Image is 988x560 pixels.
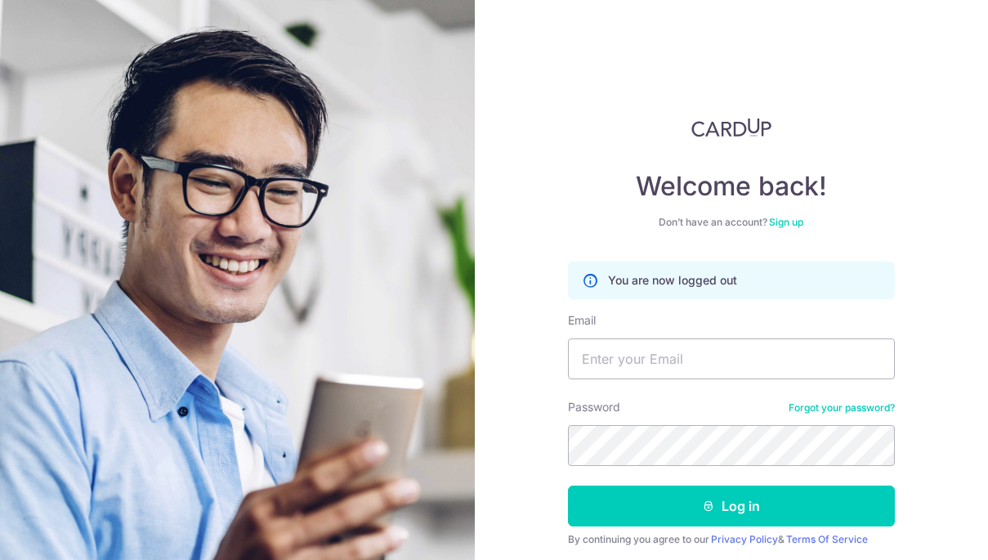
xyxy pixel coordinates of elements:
[608,272,737,289] p: You are now logged out
[568,312,596,329] label: Email
[711,533,778,545] a: Privacy Policy
[691,118,771,137] img: CardUp Logo
[769,216,803,228] a: Sign up
[568,399,620,415] label: Password
[568,486,895,526] button: Log in
[568,170,895,203] h4: Welcome back!
[786,533,868,545] a: Terms Of Service
[568,533,895,546] div: By continuing you agree to our &
[568,216,895,229] div: Don’t have an account?
[789,401,895,414] a: Forgot your password?
[568,338,895,379] input: Enter your Email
